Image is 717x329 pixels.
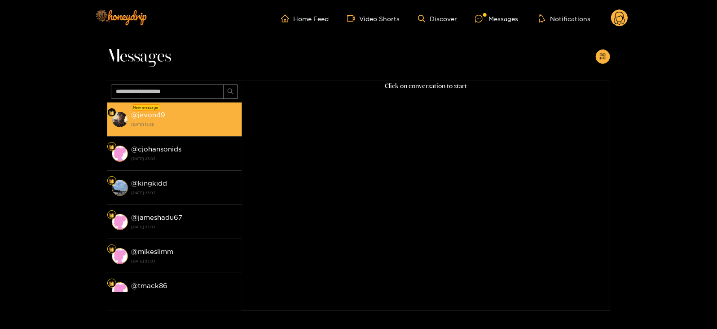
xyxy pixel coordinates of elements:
button: appstore-add [596,49,610,64]
img: Fan Level [109,144,114,150]
strong: @ kingkidd [132,179,167,187]
p: Click on conversation to start [242,81,610,91]
span: appstore-add [599,53,606,61]
strong: [DATE] 23:03 [132,189,238,197]
img: Fan Level [109,247,114,252]
strong: [DATE] 23:03 [132,291,238,299]
strong: @ cjohansonids [132,145,182,153]
img: conversation [112,180,128,196]
img: conversation [112,282,128,298]
img: conversation [112,111,128,128]
img: Fan Level [109,178,114,184]
button: Notifications [536,14,593,23]
span: home [281,14,294,22]
strong: @ jameshadu67 [132,213,183,221]
a: Video Shorts [347,14,400,22]
strong: @ tmack86 [132,282,168,289]
span: search [227,88,234,96]
button: search [224,84,238,99]
a: Home Feed [281,14,329,22]
strong: [DATE] 15:55 [132,120,238,129]
img: conversation [112,146,128,162]
a: Discover [418,15,457,22]
strong: @ mikeslimm [132,248,174,255]
div: New message [132,104,160,111]
img: Fan Level [109,213,114,218]
img: conversation [112,248,128,264]
strong: [DATE] 23:03 [132,223,238,231]
img: Fan Level [109,110,114,116]
strong: @ jevon49 [132,111,166,119]
span: video-camera [347,14,360,22]
img: conversation [112,214,128,230]
img: Fan Level [109,281,114,286]
strong: [DATE] 23:03 [132,257,238,265]
span: Messages [107,46,172,67]
div: Messages [475,13,518,24]
strong: [DATE] 23:03 [132,155,238,163]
